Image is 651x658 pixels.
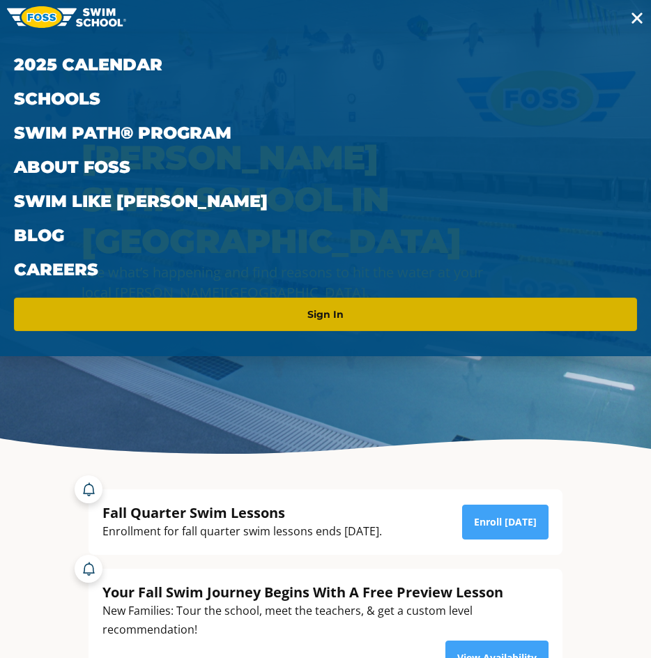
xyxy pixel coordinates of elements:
div: Your Fall Swim Journey Begins With A Free Preview Lesson [102,583,549,602]
div: New Families: Tour the school, meet the teachers, & get a custom level recommendation! [102,602,549,639]
img: FOSS Swim School Logo [7,6,126,28]
div: Fall Quarter Swim Lessons [102,503,382,522]
a: About FOSS [14,150,637,184]
a: Enroll [DATE] [462,505,549,540]
div: Enrollment for fall quarter swim lessons ends [DATE]. [102,522,382,541]
a: Swim Path® Program [14,116,637,150]
a: Sign In [20,303,631,326]
a: 2025 Calendar [14,47,637,82]
a: Swim Like [PERSON_NAME] [14,184,637,218]
a: Blog [14,218,637,252]
button: Toggle navigation [623,7,651,26]
a: Careers [14,252,637,286]
a: Schools [14,82,637,116]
